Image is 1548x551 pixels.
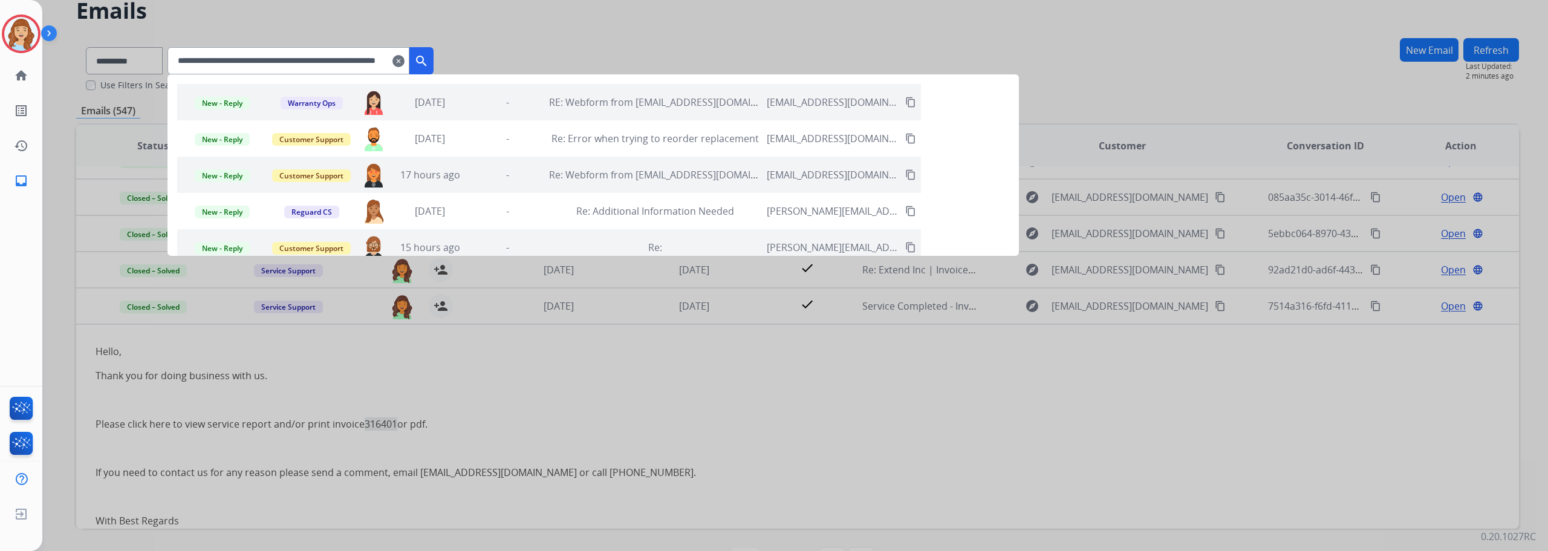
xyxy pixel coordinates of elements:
[506,96,509,109] span: -
[361,198,386,224] img: agent-avatar
[14,174,28,188] mat-icon: inbox
[905,97,916,108] mat-icon: content_copy
[1481,529,1536,544] p: 0.20.1027RC
[281,97,343,109] span: Warranty Ops
[272,133,351,146] span: Customer Support
[549,96,839,109] span: RE: Webform from [EMAIL_ADDRESS][DOMAIN_NAME] on [DATE]
[14,103,28,118] mat-icon: list_alt
[506,241,509,254] span: -
[415,96,445,109] span: [DATE]
[195,206,250,218] span: New - Reply
[392,54,405,68] mat-icon: clear
[506,204,509,218] span: -
[400,241,460,254] span: 15 hours ago
[414,54,429,68] mat-icon: search
[576,204,734,218] span: Re: Additional Information Needed
[506,168,509,181] span: -
[14,68,28,83] mat-icon: home
[195,169,250,182] span: New - Reply
[905,242,916,253] mat-icon: content_copy
[767,95,899,109] span: [EMAIL_ADDRESS][DOMAIN_NAME]
[767,204,899,218] span: [PERSON_NAME][EMAIL_ADDRESS][DOMAIN_NAME]
[549,168,839,181] span: Re: Webform from [EMAIL_ADDRESS][DOMAIN_NAME] on [DATE]
[14,139,28,153] mat-icon: history
[284,206,339,218] span: Reguard CS
[648,241,662,254] span: Re:
[767,240,899,255] span: [PERSON_NAME][EMAIL_ADDRESS][PERSON_NAME][DOMAIN_NAME]
[551,132,759,145] span: Re: Error when trying to reorder replacement
[361,235,386,260] img: agent-avatar
[272,242,351,255] span: Customer Support
[905,169,916,180] mat-icon: content_copy
[361,162,386,187] img: agent-avatar
[400,168,460,181] span: 17 hours ago
[195,97,250,109] span: New - Reply
[195,242,250,255] span: New - Reply
[4,17,38,51] img: avatar
[195,133,250,146] span: New - Reply
[506,132,509,145] span: -
[272,169,351,182] span: Customer Support
[415,132,445,145] span: [DATE]
[767,168,899,182] span: [EMAIL_ADDRESS][DOMAIN_NAME]
[415,204,445,218] span: [DATE]
[905,206,916,217] mat-icon: content_copy
[905,133,916,144] mat-icon: content_copy
[767,131,899,146] span: [EMAIL_ADDRESS][DOMAIN_NAME]
[361,126,386,151] img: agent-avatar
[361,90,386,115] img: agent-avatar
